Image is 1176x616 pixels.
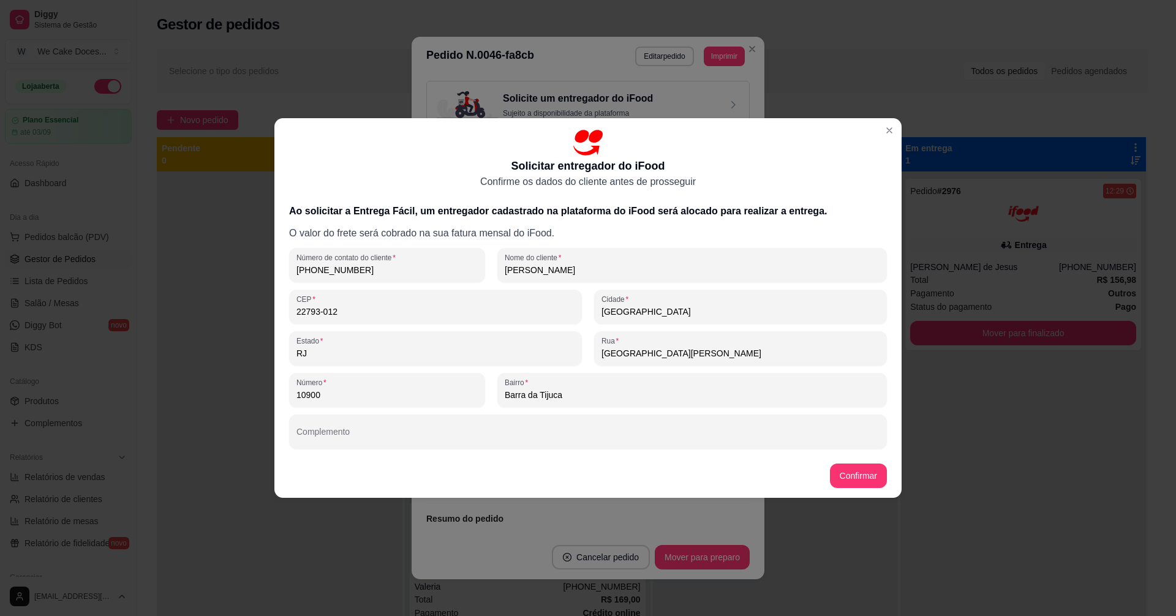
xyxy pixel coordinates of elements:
[601,294,633,304] label: Cidade
[505,389,880,401] input: Bairro
[511,157,665,175] p: Solicitar entregador do iFood
[880,121,899,140] button: Close
[505,252,565,263] label: Nome do cliente
[296,252,400,263] label: Número de contato do cliente
[296,389,478,401] input: Número
[296,347,575,359] input: Estado
[296,264,478,276] input: Número de contato do cliente
[601,306,880,318] input: Cidade
[296,336,327,346] label: Estado
[296,430,880,443] input: Complemento
[505,264,880,276] input: Nome do cliente
[480,175,696,189] p: Confirme os dados do cliente antes de prosseguir
[296,377,330,388] label: Número
[289,204,887,219] h3: Ao solicitar a Entrega Fácil, um entregador cadastrado na plataforma do iFood será alocado para r...
[296,306,575,318] input: CEP
[296,294,320,304] label: CEP
[505,377,532,388] label: Bairro
[289,226,887,241] p: O valor do frete será cobrado na sua fatura mensal do iFood.
[601,347,880,359] input: Rua
[830,464,887,488] button: Confirmar
[601,336,623,346] label: Rua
